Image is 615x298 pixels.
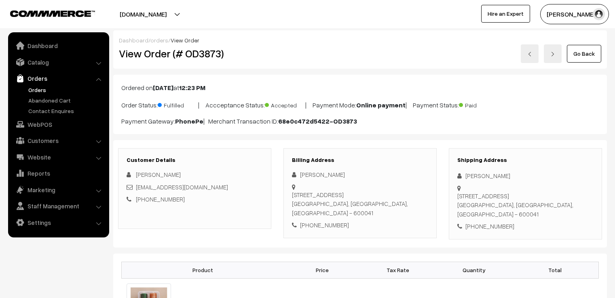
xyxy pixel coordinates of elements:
[459,99,499,109] span: Paid
[121,99,599,110] p: Order Status: | Accceptance Status: | Payment Mode: | Payment Status:
[284,262,360,278] th: Price
[540,4,609,24] button: [PERSON_NAME]
[158,99,198,109] span: Fulfilled
[436,262,512,278] th: Quantity
[153,84,173,92] b: [DATE]
[567,45,601,63] a: Go Back
[360,262,436,278] th: Tax Rate
[292,170,428,179] div: [PERSON_NAME]
[457,191,594,219] div: [STREET_ADDRESS] [GEOGRAPHIC_DATA], [GEOGRAPHIC_DATA], [GEOGRAPHIC_DATA] - 600041
[457,157,594,164] h3: Shipping Address
[10,55,106,69] a: Catalog
[550,52,555,57] img: right-arrow.png
[175,117,203,125] b: PhonePe
[292,190,428,218] div: [STREET_ADDRESS] [GEOGRAPHIC_DATA], [GEOGRAPHIC_DATA], [GEOGRAPHIC_DATA] - 600041
[457,222,594,231] div: [PHONE_NUMBER]
[121,83,599,92] p: Ordered on at
[171,37,199,44] span: View Order
[179,84,205,92] b: 12:23 PM
[136,171,181,178] span: [PERSON_NAME]
[278,117,357,125] b: 68e0c472d5422-OD3873
[10,150,106,164] a: Website
[10,117,106,132] a: WebPOS
[356,101,406,109] b: Online payment
[10,38,106,53] a: Dashboard
[457,171,594,180] div: [PERSON_NAME]
[512,262,599,278] th: Total
[121,116,599,126] p: Payment Gateway: | Merchant Transaction ID:
[26,86,106,94] a: Orders
[292,220,428,230] div: [PHONE_NUMBER]
[127,157,263,164] h3: Customer Details
[10,8,81,18] a: COMMMERCE
[527,52,532,57] img: left-arrow.png
[10,183,106,197] a: Marketing
[119,37,148,44] a: Dashboard
[119,36,601,44] div: / /
[136,195,185,203] a: [PHONE_NUMBER]
[26,96,106,105] a: Abandoned Cart
[10,10,95,17] img: COMMMERCE
[26,107,106,115] a: Contact Enquires
[265,99,305,109] span: Accepted
[10,215,106,230] a: Settings
[122,262,284,278] th: Product
[10,166,106,180] a: Reports
[91,4,195,24] button: [DOMAIN_NAME]
[119,47,272,60] h2: View Order (# OD3873)
[10,71,106,86] a: Orders
[136,183,228,191] a: [EMAIL_ADDRESS][DOMAIN_NAME]
[10,199,106,213] a: Staff Management
[481,5,530,23] a: Hire an Expert
[593,8,605,20] img: user
[292,157,428,164] h3: Billing Address
[10,133,106,148] a: Customers
[150,37,168,44] a: orders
